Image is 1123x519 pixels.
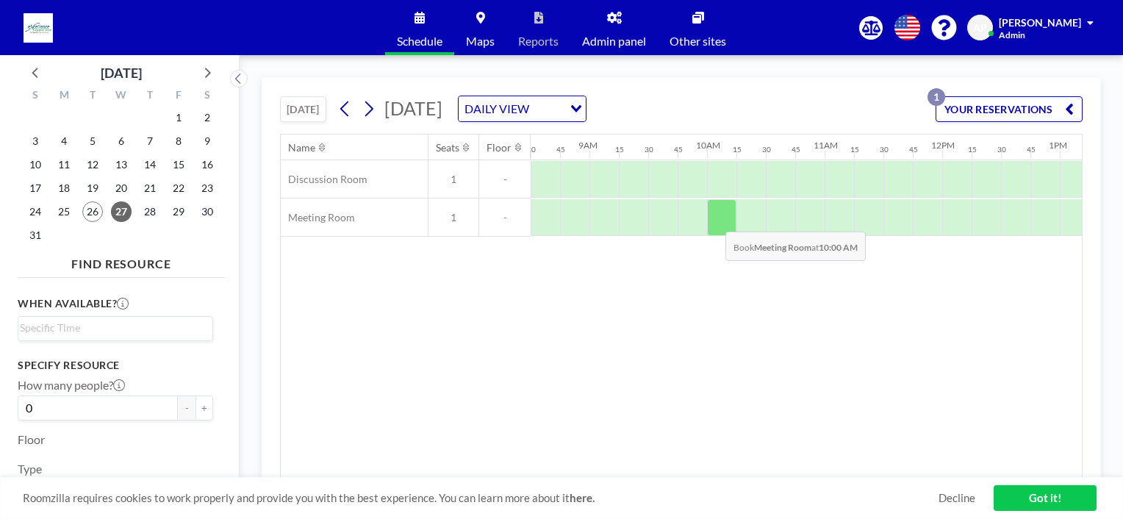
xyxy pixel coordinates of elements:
span: Discussion Room [281,173,367,186]
span: Friday, August 15, 2025 [168,154,189,175]
span: Tuesday, August 12, 2025 [82,154,103,175]
button: + [195,395,213,420]
span: Friday, August 22, 2025 [168,178,189,198]
b: Meeting Room [754,242,811,253]
span: Monday, August 25, 2025 [54,201,74,222]
span: Saturday, August 9, 2025 [197,131,218,151]
div: M [50,87,79,106]
div: T [79,87,107,106]
div: 30 [997,145,1006,154]
span: Sunday, August 31, 2025 [25,225,46,246]
div: T [135,87,164,106]
span: Sunday, August 17, 2025 [25,178,46,198]
span: [DATE] [384,97,442,119]
span: Schedule [397,35,442,47]
span: Roomzilla requires cookies to work properly and provide you with the best experience. You can lea... [23,491,939,505]
span: Wednesday, August 6, 2025 [111,131,132,151]
span: Tuesday, August 19, 2025 [82,178,103,198]
button: YOUR RESERVATIONS1 [936,96,1083,122]
span: Saturday, August 30, 2025 [197,201,218,222]
div: 30 [762,145,771,154]
span: - [479,173,531,186]
span: Monday, August 11, 2025 [54,154,74,175]
button: - [178,395,195,420]
span: Book at [725,232,866,261]
div: 45 [674,145,683,154]
span: [PERSON_NAME] [999,16,1081,29]
span: 1 [428,211,478,224]
div: 30 [880,145,889,154]
div: Search for option [459,96,586,121]
div: 45 [909,145,918,154]
span: Wednesday, August 27, 2025 [111,201,132,222]
a: Got it! [994,485,1097,511]
div: Name [288,141,315,154]
span: Sunday, August 24, 2025 [25,201,46,222]
div: 45 [792,145,800,154]
input: Search for option [20,320,204,336]
span: Monday, August 4, 2025 [54,131,74,151]
span: Saturday, August 16, 2025 [197,154,218,175]
div: F [164,87,193,106]
p: 1 [928,88,945,106]
span: Admin [999,29,1025,40]
label: How many people? [18,378,125,393]
div: 1PM [1049,140,1067,151]
img: organization-logo [24,13,53,43]
div: 12PM [931,140,955,151]
b: 10:00 AM [819,242,858,253]
span: DAILY VIEW [462,99,532,118]
a: here. [570,491,595,504]
label: Floor [18,432,45,447]
a: Decline [939,491,975,505]
h3: Specify resource [18,359,213,372]
span: Tuesday, August 26, 2025 [82,201,103,222]
div: 10AM [696,140,720,151]
div: S [193,87,221,106]
div: S [21,87,50,106]
span: Reports [518,35,559,47]
span: Monday, August 18, 2025 [54,178,74,198]
div: 11AM [814,140,838,151]
span: Friday, August 8, 2025 [168,131,189,151]
span: Admin panel [582,35,646,47]
div: 9AM [578,140,598,151]
span: 1 [428,173,478,186]
div: [DATE] [101,62,142,83]
span: Thursday, August 28, 2025 [140,201,160,222]
span: AP [973,21,987,35]
span: Maps [466,35,495,47]
span: Saturday, August 23, 2025 [197,178,218,198]
span: Other sites [670,35,726,47]
div: 15 [615,145,624,154]
span: Wednesday, August 20, 2025 [111,178,132,198]
span: - [479,211,531,224]
div: W [107,87,136,106]
span: Sunday, August 10, 2025 [25,154,46,175]
span: Thursday, August 21, 2025 [140,178,160,198]
label: Type [18,462,42,476]
div: 45 [556,145,565,154]
div: 30 [527,145,536,154]
button: [DATE] [280,96,326,122]
div: 15 [850,145,859,154]
div: Search for option [18,317,212,339]
span: Wednesday, August 13, 2025 [111,154,132,175]
span: Tuesday, August 5, 2025 [82,131,103,151]
span: Meeting Room [281,211,355,224]
span: Sunday, August 3, 2025 [25,131,46,151]
div: 15 [733,145,742,154]
div: 45 [1027,145,1036,154]
span: Friday, August 1, 2025 [168,107,189,128]
div: Seats [436,141,459,154]
div: 15 [968,145,977,154]
span: Saturday, August 2, 2025 [197,107,218,128]
span: Thursday, August 14, 2025 [140,154,160,175]
span: Friday, August 29, 2025 [168,201,189,222]
h4: FIND RESOURCE [18,251,225,271]
span: Thursday, August 7, 2025 [140,131,160,151]
div: Floor [487,141,512,154]
input: Search for option [534,99,561,118]
div: 30 [645,145,653,154]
